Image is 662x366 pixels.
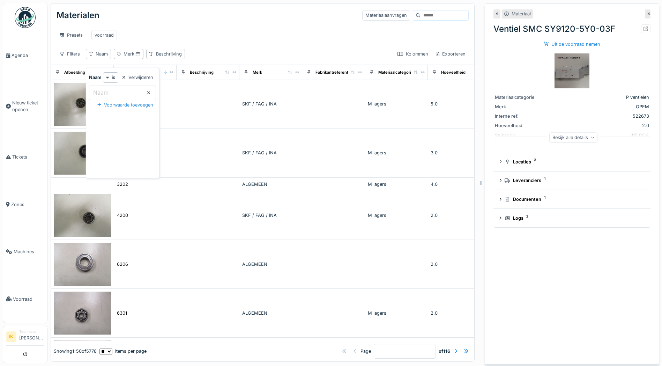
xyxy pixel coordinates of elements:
[54,243,111,286] img: 6206
[12,100,44,113] span: Nieuw ticket openen
[368,181,425,188] div: M lagers
[117,212,128,219] div: 4200
[57,6,99,24] div: Materialen
[496,193,648,206] summary: Documenten1
[242,261,299,268] div: ALGEMEEN
[57,30,86,40] div: Presets
[368,101,425,107] div: M lagers
[19,329,44,334] div: Technicus
[512,10,531,17] div: Materiaal
[54,292,111,335] img: 6301
[505,215,642,221] div: Logs
[54,132,111,175] img: 2201
[550,94,649,101] div: P ventielen
[253,69,262,75] div: Merk
[541,39,603,49] div: Uit de voorraad nemen
[505,159,642,165] div: Locaties
[242,101,299,107] div: SKF / FAG / INA
[57,49,83,59] div: Filters
[496,174,648,187] summary: Leveranciers1
[242,212,299,219] div: SKF / FAG / INA
[134,51,140,57] span: :
[6,331,16,342] li: IK
[92,88,110,97] label: Naam
[112,74,115,81] strong: is
[433,49,469,59] div: Exporteren
[493,23,650,35] div: Ventiel SMC SY9120-5Y0-03F
[64,69,85,75] div: Afbeelding
[190,69,214,75] div: Beschrijving
[11,201,44,208] span: Zones
[15,7,36,28] img: Badge_color-CXgf-gQk.svg
[431,149,488,156] div: 3.0
[117,261,128,268] div: 6206
[431,310,488,316] div: 2.0
[124,51,140,57] div: Merk
[54,348,97,354] div: Showing 1 - 50 of 5778
[378,69,414,75] div: Materiaalcategorie
[96,51,108,57] div: Naam
[368,310,425,316] div: M lagers
[550,113,649,119] div: 522673
[550,103,649,110] div: OPEM
[441,69,466,75] div: Hoeveelheid
[19,329,44,344] li: [PERSON_NAME]
[242,181,299,188] div: ALGEMEEN
[119,73,156,82] div: Verwijderen
[117,310,127,316] div: 6301
[505,196,642,203] div: Documenten
[99,348,147,354] div: items per page
[95,32,114,38] div: voorraad
[505,177,642,184] div: Leveranciers
[394,49,431,59] div: Kolommen
[495,103,547,110] div: Merk
[12,154,44,160] span: Tickets
[550,122,649,129] div: 2.0
[315,69,352,75] div: Fabrikantreferentie
[555,53,589,88] img: Ventiel SMC SY9120-5Y0-03F
[54,194,111,237] img: 4200
[362,10,410,20] div: Materiaalaanvragen
[431,101,488,107] div: 5.0
[495,113,547,119] div: Interne ref.
[495,94,547,101] div: Materiaalcategorie
[89,74,102,81] strong: Naam
[360,348,371,354] div: Page
[368,212,425,219] div: M lagers
[431,212,488,219] div: 2.0
[14,248,44,255] span: Machines
[495,122,547,129] div: Hoeveelheid
[242,310,299,316] div: ALGEMEEN
[54,83,111,126] img: 2200
[431,261,488,268] div: 2.0
[242,149,299,156] div: SKF / FAG / INA
[368,149,425,156] div: M lagers
[12,52,44,59] span: Agenda
[117,181,128,188] div: 3202
[156,51,182,57] div: Beschrijving
[549,132,597,142] div: Bekijk alle details
[496,155,648,168] summary: Locaties2
[496,212,648,225] summary: Logs2
[95,100,156,110] div: Voorwaarde toevoegen
[439,348,450,354] strong: of 116
[431,181,488,188] div: 4.0
[13,296,44,302] span: Voorraad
